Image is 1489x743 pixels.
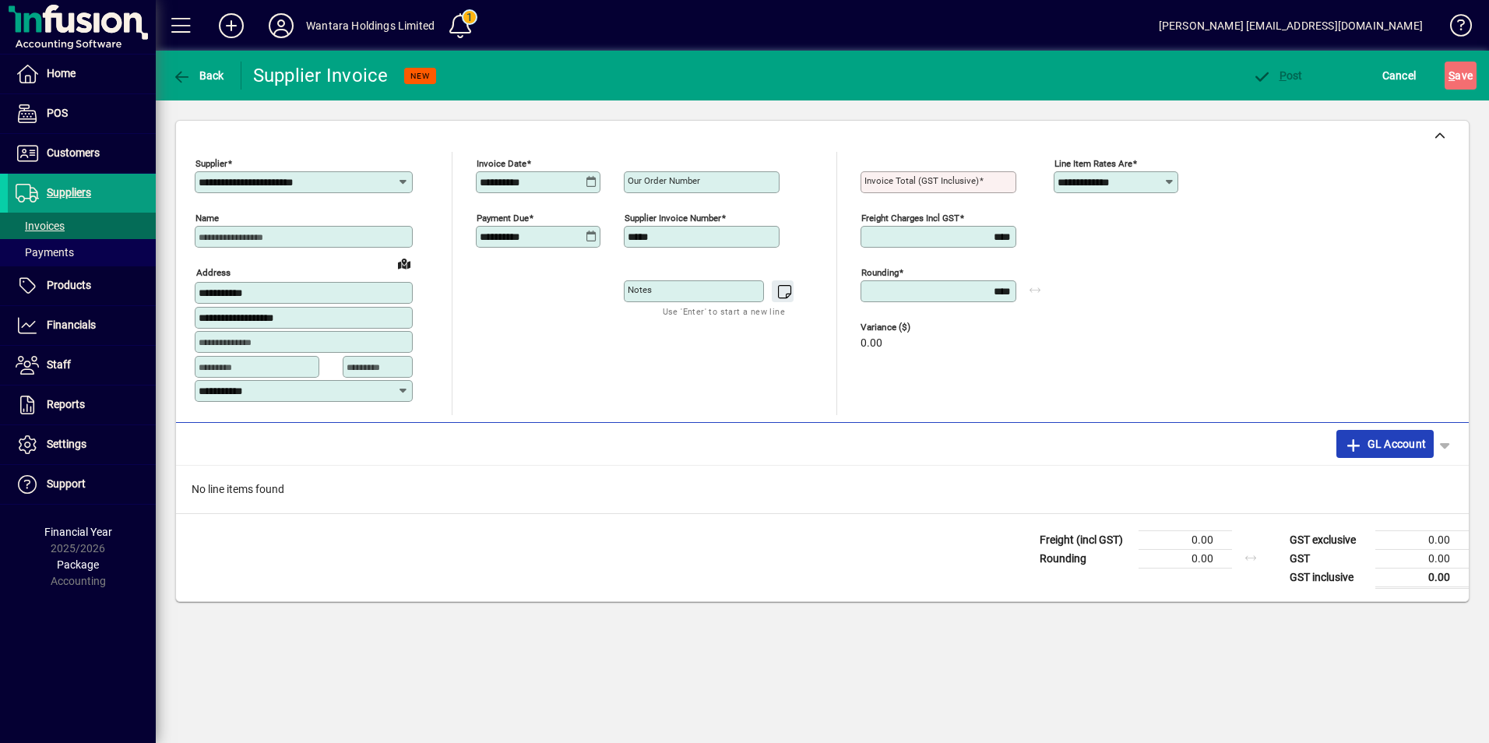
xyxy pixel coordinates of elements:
[1336,430,1434,458] button: GL Account
[57,558,99,571] span: Package
[44,526,112,538] span: Financial Year
[47,438,86,450] span: Settings
[625,213,721,224] mat-label: Supplier invoice number
[47,279,91,291] span: Products
[16,246,74,259] span: Payments
[47,319,96,331] span: Financials
[8,134,156,173] a: Customers
[392,251,417,276] a: View on map
[410,71,430,81] span: NEW
[1054,158,1132,169] mat-label: Line item rates are
[47,67,76,79] span: Home
[861,213,959,224] mat-label: Freight charges incl GST
[663,302,785,320] mat-hint: Use 'Enter' to start a new line
[1375,549,1469,568] td: 0.00
[16,220,65,232] span: Invoices
[306,13,435,38] div: Wantara Holdings Limited
[8,239,156,266] a: Payments
[8,213,156,239] a: Invoices
[1344,431,1426,456] span: GL Account
[172,69,224,82] span: Back
[47,146,100,159] span: Customers
[477,158,526,169] mat-label: Invoice date
[861,337,882,350] span: 0.00
[47,107,68,119] span: POS
[1252,69,1303,82] span: ost
[8,94,156,133] a: POS
[1032,530,1139,549] td: Freight (incl GST)
[1282,549,1375,568] td: GST
[1375,530,1469,549] td: 0.00
[256,12,306,40] button: Profile
[176,466,1469,513] div: No line items found
[1139,549,1232,568] td: 0.00
[1280,69,1287,82] span: P
[8,465,156,504] a: Support
[253,63,389,88] div: Supplier Invoice
[47,398,85,410] span: Reports
[206,12,256,40] button: Add
[1159,13,1423,38] div: [PERSON_NAME] [EMAIL_ADDRESS][DOMAIN_NAME]
[1032,549,1139,568] td: Rounding
[47,477,86,490] span: Support
[628,284,652,295] mat-label: Notes
[628,175,700,186] mat-label: Our order number
[1438,3,1470,54] a: Knowledge Base
[1382,63,1417,88] span: Cancel
[8,346,156,385] a: Staff
[864,175,979,186] mat-label: Invoice Total (GST inclusive)
[8,425,156,464] a: Settings
[195,158,227,169] mat-label: Supplier
[195,213,219,224] mat-label: Name
[1248,62,1307,90] button: Post
[1282,568,1375,587] td: GST inclusive
[156,62,241,90] app-page-header-button: Back
[1139,530,1232,549] td: 0.00
[8,266,156,305] a: Products
[477,213,529,224] mat-label: Payment due
[1445,62,1477,90] button: Save
[1449,63,1473,88] span: ave
[1449,69,1455,82] span: S
[47,186,91,199] span: Suppliers
[168,62,228,90] button: Back
[861,267,899,278] mat-label: Rounding
[861,322,954,333] span: Variance ($)
[1282,530,1375,549] td: GST exclusive
[8,55,156,93] a: Home
[47,358,71,371] span: Staff
[8,386,156,424] a: Reports
[1378,62,1420,90] button: Cancel
[1375,568,1469,587] td: 0.00
[8,306,156,345] a: Financials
